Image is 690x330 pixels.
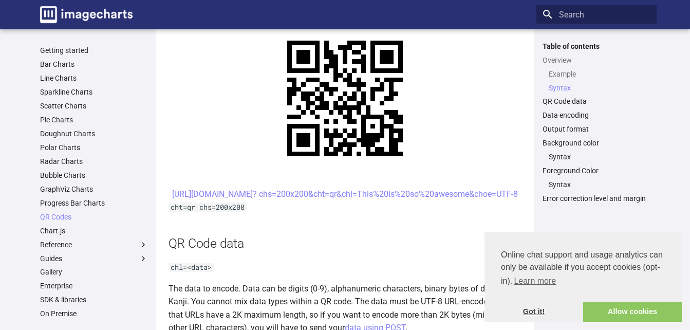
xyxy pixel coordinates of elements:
[169,203,247,212] code: cht=qr chs=200x200
[40,87,148,97] a: Sparkline Charts
[543,69,650,93] nav: Overview
[484,302,583,322] a: dismiss cookie message
[169,263,214,272] code: chl=<data>
[501,249,665,289] span: Online chat support and usage analytics can only be available if you accept cookies (opt-in).
[543,111,650,120] a: Data encoding
[40,254,148,263] label: Guides
[549,69,650,79] a: Example
[40,60,148,69] a: Bar Charts
[264,17,426,179] img: chart
[543,124,650,134] a: Output format
[543,194,650,203] a: Error correction level and margin
[543,180,650,189] nav: Foreground Color
[40,143,148,152] a: Polar Charts
[40,240,148,249] label: Reference
[40,74,148,83] a: Line Charts
[40,295,148,304] a: SDK & libraries
[40,309,148,318] a: On Premise
[543,56,650,65] a: Overview
[40,101,148,111] a: Scatter Charts
[543,97,650,106] a: QR Code data
[40,198,148,208] a: Progress Bar Charts
[40,171,148,180] a: Bubble Charts
[543,152,650,161] nav: Background color
[549,180,650,189] a: Syntax
[40,46,148,55] a: Getting started
[536,42,657,204] nav: Table of contents
[169,234,522,252] h2: QR Code data
[543,166,650,175] a: Foreground Color
[536,42,657,51] label: Table of contents
[549,83,650,93] a: Syntax
[36,2,137,27] a: Image-Charts documentation
[40,6,133,23] img: logo
[484,232,682,322] div: cookieconsent
[40,115,148,124] a: Pie Charts
[40,267,148,277] a: Gallery
[172,189,518,199] a: [URL][DOMAIN_NAME]? chs=200x200&cht=qr&chl=This%20is%20so%20awesome&choe=UTF-8
[40,157,148,166] a: Radar Charts
[40,185,148,194] a: GraphViz Charts
[536,5,657,24] input: Search
[549,152,650,161] a: Syntax
[583,302,682,322] a: allow cookies
[40,129,148,138] a: Doughnut Charts
[40,226,148,235] a: Chart.js
[512,273,557,289] a: learn more about cookies
[40,212,148,222] a: QR Codes
[543,138,650,148] a: Background color
[40,281,148,290] a: Enterprise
